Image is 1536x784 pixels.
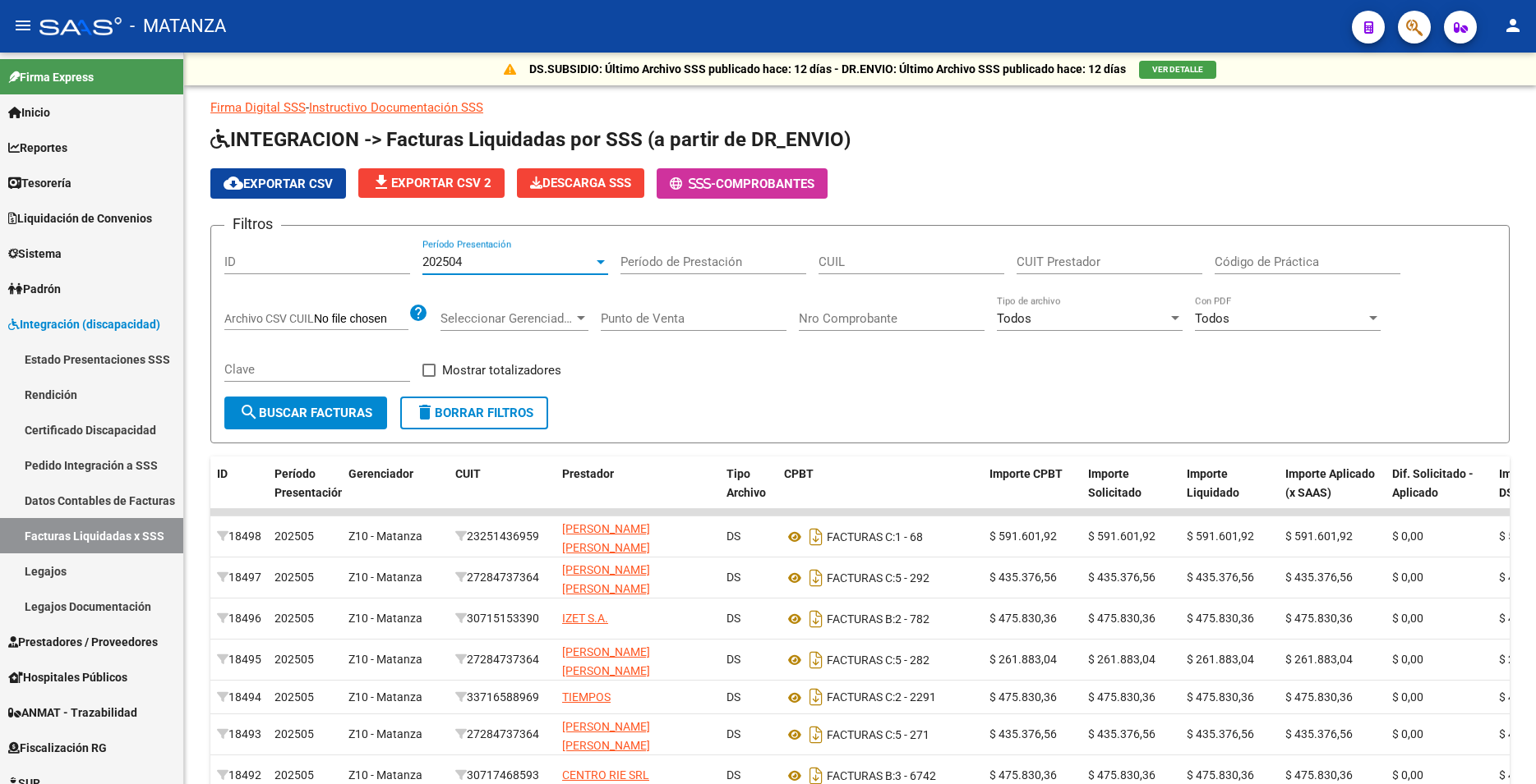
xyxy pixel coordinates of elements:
[1088,571,1155,584] span: $ 435.376,56
[827,769,895,782] span: FACTURAS B:
[274,467,344,499] span: Período Presentación
[455,688,549,707] div: 33716588969
[726,690,740,704] span: DS
[726,530,740,543] span: DS
[274,571,314,584] span: 202505
[784,722,976,748] div: 5 - 271
[130,8,226,44] span: - MATANZA
[274,530,314,543] span: 202505
[1088,612,1155,625] span: $ 475.830,36
[1187,727,1254,740] span: $ 435.376,56
[530,176,631,190] span: Descarga SSS
[455,650,549,669] div: 27284737364
[371,172,391,192] mat-icon: file_download
[1285,530,1353,543] span: $ 591.601,92
[726,612,740,625] span: DS
[274,690,314,704] span: 202505
[562,522,650,554] span: [PERSON_NAME] [PERSON_NAME]
[217,527,261,546] div: 18498
[805,684,827,710] i: Descargar documento
[1392,690,1423,704] span: $ 0,00
[726,653,740,666] span: DS
[224,177,333,191] span: Exportar CSV
[784,684,976,710] div: 2 - 2291
[1187,530,1254,543] span: $ 591.601,92
[716,177,814,191] span: Comprobantes
[239,406,372,420] span: Buscar Facturas
[556,456,720,529] datatable-header-cell: Prestador
[1088,653,1155,666] span: $ 261.883,04
[224,312,314,325] span: Archivo CSV CUIL
[274,768,314,782] span: 202505
[217,568,261,587] div: 18497
[517,168,644,199] app-download-masive: Descarga masiva de comprobantes (adjuntos)
[827,530,895,543] span: FACTURAS C:
[415,406,533,420] span: Borrar Filtros
[784,565,976,591] div: 5 - 292
[210,100,306,115] a: Firma Digital SSS
[1285,467,1375,499] span: Importe Aplicado (x SAAS)
[1187,571,1254,584] span: $ 435.376,56
[562,645,650,677] span: [PERSON_NAME] [PERSON_NAME]
[562,612,608,625] span: IZET S.A.
[8,280,61,298] span: Padrón
[1180,456,1279,529] datatable-header-cell: Importe Liquidado
[8,668,127,686] span: Hospitales Públicos
[989,467,1063,480] span: Importe CPBT
[217,467,228,480] span: ID
[1285,727,1353,740] span: $ 435.376,56
[1187,768,1254,782] span: $ 475.830,36
[827,728,895,741] span: FACTURAS C:
[348,571,422,584] span: Z10 - Matanza
[1088,530,1155,543] span: $ 591.601,92
[455,467,481,480] span: CUIT
[726,467,766,499] span: Tipo Archivo
[8,245,62,263] span: Sistema
[997,311,1031,326] span: Todos
[1285,653,1353,666] span: $ 261.883,04
[348,612,422,625] span: Z10 - Matanza
[217,650,261,669] div: 18495
[1285,690,1353,704] span: $ 475.830,36
[562,467,614,480] span: Prestador
[1386,456,1492,529] datatable-header-cell: Dif. Solicitado - Aplicado
[1392,612,1423,625] span: $ 0,00
[1187,467,1239,499] span: Importe Liquidado
[210,456,268,529] datatable-header-cell: ID
[210,128,851,151] span: INTEGRACION -> Facturas Liquidadas por SSS (a partir de DR_ENVIO)
[827,691,895,704] span: FACTURAS C:
[1187,653,1254,666] span: $ 261.883,04
[726,727,740,740] span: DS
[726,768,740,782] span: DS
[217,725,261,744] div: 18493
[1285,571,1353,584] span: $ 435.376,56
[989,768,1057,782] span: $ 475.830,36
[1392,467,1474,499] span: Dif. Solicitado - Aplicado
[1392,571,1423,584] span: $ 0,00
[1285,612,1353,625] span: $ 475.830,36
[1392,530,1423,543] span: $ 0,00
[726,571,740,584] span: DS
[983,456,1082,529] datatable-header-cell: Importe CPBT
[989,530,1057,543] span: $ 591.601,92
[805,722,827,748] i: Descargar documento
[1088,690,1155,704] span: $ 475.830,36
[805,606,827,632] i: Descargar documento
[989,653,1057,666] span: $ 261.883,04
[670,177,716,191] span: -
[210,99,1510,117] p: -
[274,612,314,625] span: 202505
[8,209,152,227] span: Liquidación de Convenios
[1392,768,1423,782] span: $ 0,00
[210,168,346,199] button: Exportar CSV
[455,725,549,744] div: 27284737364
[827,612,895,626] span: FACTURAS B:
[400,397,548,429] button: Borrar Filtros
[784,647,976,673] div: 5 - 282
[529,60,1126,78] p: DS.SUBSIDIO: Último Archivo SSS publicado hace: 12 días - DR.ENVIO: Último Archivo SSS publicado ...
[449,456,556,529] datatable-header-cell: CUIT
[8,633,158,651] span: Prestadores / Proveedores
[1392,727,1423,740] span: $ 0,00
[720,456,777,529] datatable-header-cell: Tipo Archivo
[1152,65,1203,74] span: VER DETALLE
